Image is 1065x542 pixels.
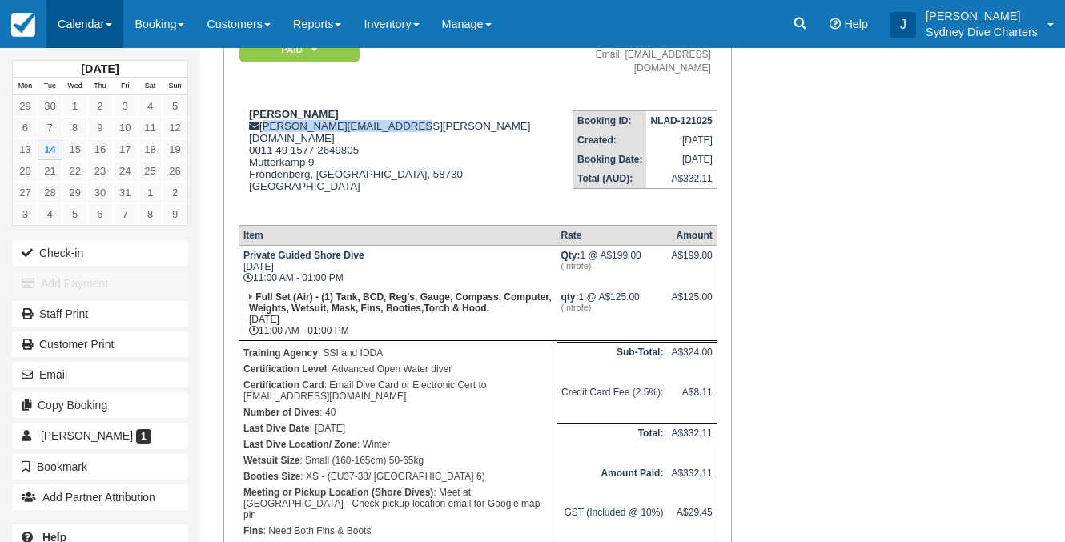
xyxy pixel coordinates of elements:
[243,250,364,261] strong: Private Guided Shore Dive
[113,78,138,95] th: Fri
[243,345,553,361] p: : SSI and IDDA
[243,404,553,420] p: : 40
[243,347,318,359] strong: Training Agency
[13,160,38,182] a: 20
[646,150,717,169] td: [DATE]
[12,362,188,387] button: Email
[163,139,187,160] a: 19
[557,287,668,341] td: 1 @ A$125.00
[239,34,354,64] a: Paid
[573,150,647,169] th: Booking Date:
[12,392,188,418] button: Copy Booking
[163,182,187,203] a: 2
[249,291,552,314] strong: Full Set (Air) - (1) Tank, BCD, Reg's, Gauge, Compass, Computer, Weights, Wetsuit, Mask, Fins, Bo...
[12,423,188,448] a: [PERSON_NAME] 1
[87,78,112,95] th: Thu
[557,383,668,423] td: Credit Card Fee (2.5%):
[243,407,319,418] strong: Number of Dives
[136,429,151,444] span: 1
[138,160,163,182] a: 25
[138,95,163,117] a: 4
[38,95,62,117] a: 30
[243,377,553,404] p: : Email Dive Card or Electronic Cert to [EMAIL_ADDRESS][DOMAIN_NAME]
[87,182,112,203] a: 30
[12,484,188,510] button: Add Partner Attribution
[830,18,841,30] i: Help
[138,139,163,160] a: 18
[62,78,87,95] th: Wed
[561,261,664,271] em: (Introfe)
[87,95,112,117] a: 2
[557,464,668,503] th: Amount Paid:
[239,246,557,288] td: [DATE] 11:00 AM - 01:00 PM
[243,436,553,452] p: : Winter
[243,455,299,466] strong: Wetsuit Size
[62,203,87,225] a: 5
[38,117,62,139] a: 7
[243,363,327,375] strong: Certification Level
[243,471,300,482] strong: Booties Size
[13,203,38,225] a: 3
[844,18,868,30] span: Help
[13,117,38,139] a: 6
[243,523,553,539] p: : Need Both Fins & Boots
[13,78,38,95] th: Mon
[87,160,112,182] a: 23
[243,361,553,377] p: : Advanced Open Water diver
[62,182,87,203] a: 29
[38,78,62,95] th: Tue
[646,130,717,150] td: [DATE]
[113,117,138,139] a: 10
[650,115,712,126] strong: NLAD-121025
[87,117,112,139] a: 9
[239,108,537,212] div: [PERSON_NAME][EMAIL_ADDRESS][PERSON_NAME][DOMAIN_NAME] 0011 49 1577 2649805 Mutterkamp 9 Fröndenb...
[926,8,1038,24] p: [PERSON_NAME]
[113,139,138,160] a: 17
[62,117,87,139] a: 8
[667,464,717,503] td: A$332.11
[667,383,717,423] td: A$8.11
[12,454,188,480] button: Bookmark
[557,246,668,288] td: 1 @ A$199.00
[573,110,647,130] th: Booking ID:
[243,420,553,436] p: : [DATE]
[163,160,187,182] a: 26
[557,424,668,464] th: Total:
[561,291,579,303] strong: qty
[87,203,112,225] a: 6
[557,226,668,246] th: Rate
[573,169,647,189] th: Total (AUD):
[138,203,163,225] a: 8
[13,139,38,160] a: 13
[38,182,62,203] a: 28
[163,95,187,117] a: 5
[113,95,138,117] a: 3
[38,160,62,182] a: 21
[138,78,163,95] th: Sat
[163,117,187,139] a: 12
[890,12,916,38] div: J
[561,250,581,261] strong: Qty
[113,182,138,203] a: 31
[38,203,62,225] a: 4
[561,303,664,312] em: (Introfe)
[12,240,188,266] button: Check-in
[163,203,187,225] a: 9
[243,423,310,434] strong: Last Dive Date
[62,95,87,117] a: 1
[62,160,87,182] a: 22
[239,226,557,246] th: Item
[249,108,339,120] strong: [PERSON_NAME]
[81,62,119,75] strong: [DATE]
[243,452,553,468] p: : Small (160-165cm) 50-65kg
[62,139,87,160] a: 15
[12,331,188,357] a: Customer Print
[926,24,1038,40] p: Sydney Dive Charters
[138,117,163,139] a: 11
[12,271,188,296] button: Add Payment
[671,291,712,315] div: A$125.00
[239,35,360,63] em: Paid
[13,95,38,117] a: 29
[11,13,35,37] img: checkfront-main-nav-mini-logo.png
[243,487,433,498] strong: Meeting or Pickup Location (Shore Dives)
